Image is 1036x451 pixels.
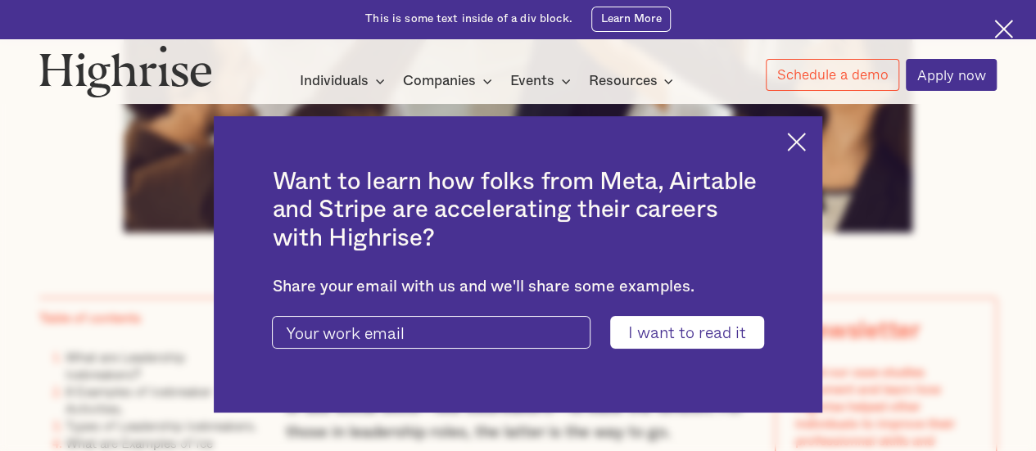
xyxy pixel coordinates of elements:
div: Individuals [300,71,369,91]
a: Apply now [906,59,997,91]
input: I want to read it [610,316,763,348]
div: Individuals [300,71,390,91]
div: Companies [403,71,476,91]
img: Cross icon [787,133,806,151]
h2: Want to learn how folks from Meta, Airtable and Stripe are accelerating their careers with Highrise? [272,168,763,252]
input: Your work email [272,316,590,348]
a: Schedule a demo [766,59,899,91]
a: Learn More [591,7,671,32]
div: Resources [588,71,657,91]
img: Cross icon [994,20,1013,38]
div: Resources [588,71,678,91]
div: Events [510,71,576,91]
img: Highrise logo [39,45,212,97]
div: Share your email with us and we'll share some examples. [272,277,763,296]
div: This is some text inside of a div block. [365,11,572,27]
form: current-ascender-blog-article-modal-form [272,316,763,348]
div: Events [510,71,554,91]
div: Companies [403,71,497,91]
